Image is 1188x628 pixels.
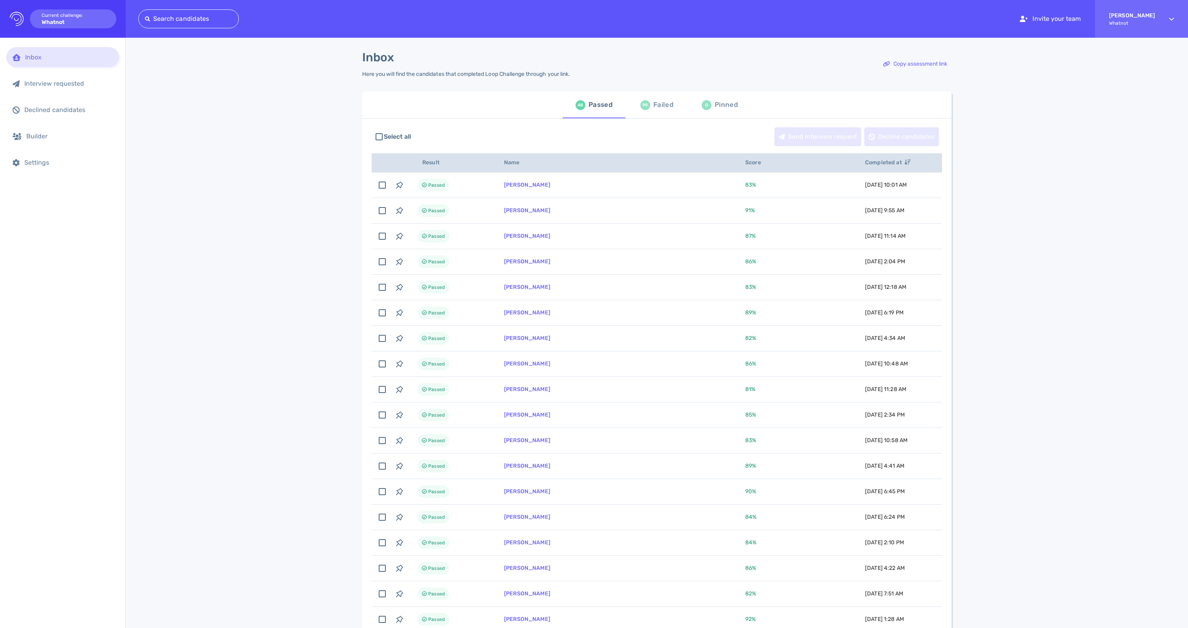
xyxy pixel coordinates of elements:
[428,334,445,343] span: Passed
[504,284,550,290] a: [PERSON_NAME]
[745,437,756,444] span: 83 %
[1109,20,1155,26] span: Whatnot
[408,153,495,173] th: Result
[865,258,905,265] span: [DATE] 2:04 PM
[745,411,756,418] span: 85 %
[1109,12,1155,19] strong: [PERSON_NAME]
[865,335,905,342] span: [DATE] 4:34 AM
[745,159,770,166] span: Score
[865,284,906,290] span: [DATE] 12:18 AM
[504,590,550,597] a: [PERSON_NAME]
[745,488,756,495] span: 90 %
[745,463,756,469] span: 89 %
[745,360,756,367] span: 86 %
[24,80,113,87] div: Interview requested
[428,538,445,547] span: Passed
[428,359,445,369] span: Passed
[24,159,113,166] div: Settings
[504,258,550,265] a: [PERSON_NAME]
[428,308,445,318] span: Passed
[504,514,550,520] a: [PERSON_NAME]
[865,514,905,520] span: [DATE] 6:24 PM
[25,53,113,61] div: Inbox
[428,283,445,292] span: Passed
[879,55,951,73] div: Copy assessment link
[865,590,903,597] span: [DATE] 7:51 AM
[504,386,550,393] a: [PERSON_NAME]
[362,71,570,77] div: Here you will find the candidates that completed Loop Challenge through your link.
[745,565,756,571] span: 86 %
[362,50,394,64] h1: Inbox
[865,463,904,469] span: [DATE] 4:41 AM
[865,488,905,495] span: [DATE] 6:45 PM
[865,616,904,622] span: [DATE] 1:28 AM
[24,106,113,114] div: Declined candidates
[588,99,612,111] div: Passed
[865,360,908,367] span: [DATE] 10:48 AM
[745,335,756,342] span: 82 %
[428,436,445,445] span: Passed
[865,233,906,239] span: [DATE] 11:14 AM
[745,233,756,239] span: 87 %
[504,411,550,418] a: [PERSON_NAME]
[428,564,445,573] span: Passed
[745,207,755,214] span: 91 %
[504,309,550,316] a: [PERSON_NAME]
[504,360,550,367] a: [PERSON_NAME]
[504,159,528,166] span: Name
[745,616,756,622] span: 92 %
[745,386,755,393] span: 81 %
[640,100,650,110] div: 99
[653,99,673,111] div: Failed
[774,127,861,146] button: Send interview request
[26,132,113,140] div: Builder
[865,411,905,418] span: [DATE] 2:34 PM
[865,386,906,393] span: [DATE] 11:28 AM
[745,258,756,265] span: 86 %
[504,616,550,622] a: [PERSON_NAME]
[504,463,550,469] a: [PERSON_NAME]
[428,385,445,394] span: Passed
[428,206,445,215] span: Passed
[865,437,907,444] span: [DATE] 10:58 AM
[428,487,445,496] span: Passed
[865,207,904,214] span: [DATE] 9:55 AM
[865,565,905,571] span: [DATE] 4:22 AM
[864,127,939,146] button: Decline candidates
[745,590,756,597] span: 82 %
[576,100,585,110] div: 48
[428,589,445,599] span: Passed
[384,132,411,141] span: Select all
[428,180,445,190] span: Passed
[504,207,550,214] a: [PERSON_NAME]
[865,309,904,316] span: [DATE] 6:19 PM
[428,615,445,624] span: Passed
[745,284,756,290] span: 83 %
[504,539,550,546] a: [PERSON_NAME]
[428,231,445,241] span: Passed
[745,182,756,188] span: 83 %
[428,461,445,471] span: Passed
[745,309,756,316] span: 89 %
[745,514,757,520] span: 84 %
[865,128,939,146] div: Decline candidates
[428,257,445,266] span: Passed
[702,100,711,110] div: 0
[428,410,445,420] span: Passed
[504,565,550,571] a: [PERSON_NAME]
[504,488,550,495] a: [PERSON_NAME]
[428,512,445,522] span: Passed
[504,335,550,342] a: [PERSON_NAME]
[715,99,738,111] div: Pinned
[504,233,550,239] a: [PERSON_NAME]
[504,182,550,188] a: [PERSON_NAME]
[879,55,951,73] button: Copy assessment link
[865,182,907,188] span: [DATE] 10:01 AM
[745,539,757,546] span: 84 %
[865,539,904,546] span: [DATE] 2:10 PM
[775,128,861,146] div: Send interview request
[865,159,911,166] span: Completed at
[504,437,550,444] a: [PERSON_NAME]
